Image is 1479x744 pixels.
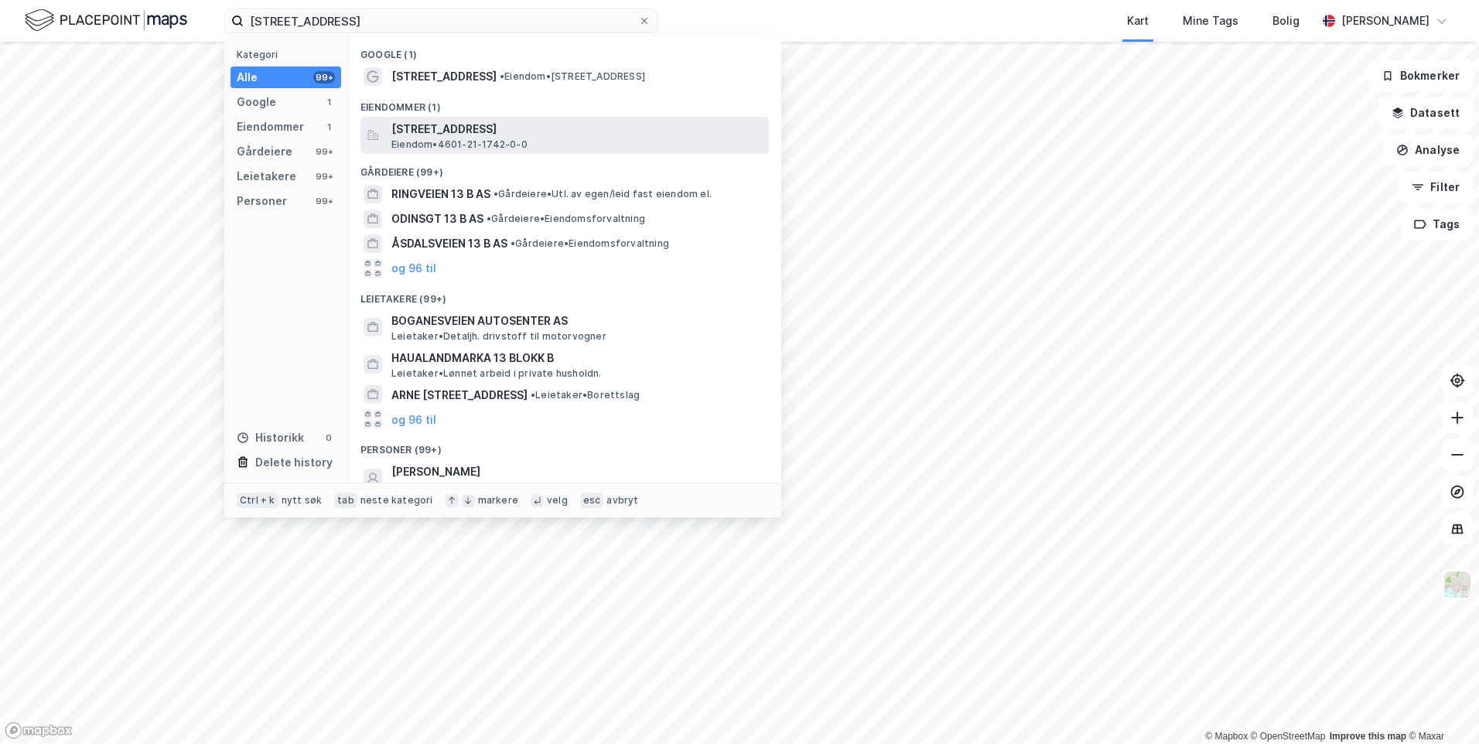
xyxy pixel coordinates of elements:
[391,410,436,428] button: og 96 til
[1341,12,1429,30] div: [PERSON_NAME]
[323,432,335,444] div: 0
[5,722,73,739] a: Mapbox homepage
[391,481,463,493] span: Person • [DATE]
[313,145,335,158] div: 99+
[237,49,341,60] div: Kategori
[494,188,498,200] span: •
[606,494,638,507] div: avbryt
[391,138,528,151] span: Eiendom • 4601-21-1742-0-0
[531,389,535,401] span: •
[494,188,712,200] span: Gårdeiere • Utl. av egen/leid fast eiendom el.
[348,154,781,182] div: Gårdeiere (99+)
[237,142,292,161] div: Gårdeiere
[391,259,436,278] button: og 96 til
[391,210,483,228] span: ODINSGT 13 B AS
[391,234,507,253] span: ÅSDALSVEIEN 13 B AS
[1378,97,1473,128] button: Datasett
[1368,60,1473,91] button: Bokmerker
[1251,731,1326,742] a: OpenStreetMap
[25,7,187,34] img: logo.f888ab2527a4732fd821a326f86c7f29.svg
[313,195,335,207] div: 99+
[1402,670,1479,744] iframe: Chat Widget
[391,462,763,481] span: [PERSON_NAME]
[237,493,278,508] div: Ctrl + k
[323,121,335,133] div: 1
[1205,731,1248,742] a: Mapbox
[580,493,604,508] div: esc
[334,493,357,508] div: tab
[237,167,296,186] div: Leietakere
[313,170,335,183] div: 99+
[478,494,518,507] div: markere
[237,93,276,111] div: Google
[1330,731,1406,742] a: Improve this map
[348,36,781,64] div: Google (1)
[1127,12,1149,30] div: Kart
[1383,135,1473,166] button: Analyse
[282,494,323,507] div: nytt søk
[323,96,335,108] div: 1
[1443,570,1472,599] img: Z
[313,71,335,84] div: 99+
[348,432,781,459] div: Personer (99+)
[511,237,669,250] span: Gårdeiere • Eiendomsforvaltning
[391,67,497,86] span: [STREET_ADDRESS]
[1272,12,1300,30] div: Bolig
[348,89,781,117] div: Eiendommer (1)
[391,185,490,203] span: RINGVEIEN 13 B AS
[237,68,258,87] div: Alle
[360,494,433,507] div: neste kategori
[237,192,287,210] div: Personer
[244,9,638,32] input: Søk på adresse, matrikkel, gårdeiere, leietakere eller personer
[531,389,640,401] span: Leietaker • Borettslag
[391,386,528,404] span: ARNE [STREET_ADDRESS]
[1401,209,1473,240] button: Tags
[500,70,504,82] span: •
[1183,12,1238,30] div: Mine Tags
[487,213,645,225] span: Gårdeiere • Eiendomsforvaltning
[237,118,304,136] div: Eiendommer
[500,70,645,83] span: Eiendom • [STREET_ADDRESS]
[391,330,606,343] span: Leietaker • Detaljh. drivstoff til motorvogner
[255,453,333,472] div: Delete history
[391,312,763,330] span: BOGANESVEIEN AUTOSENTER AS
[391,367,602,380] span: Leietaker • Lønnet arbeid i private husholdn.
[391,349,763,367] span: HAUALANDMARKA 13 BLOKK B
[237,428,304,447] div: Historikk
[487,213,491,224] span: •
[1399,172,1473,203] button: Filter
[547,494,568,507] div: velg
[511,237,515,249] span: •
[391,120,763,138] span: [STREET_ADDRESS]
[348,281,781,309] div: Leietakere (99+)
